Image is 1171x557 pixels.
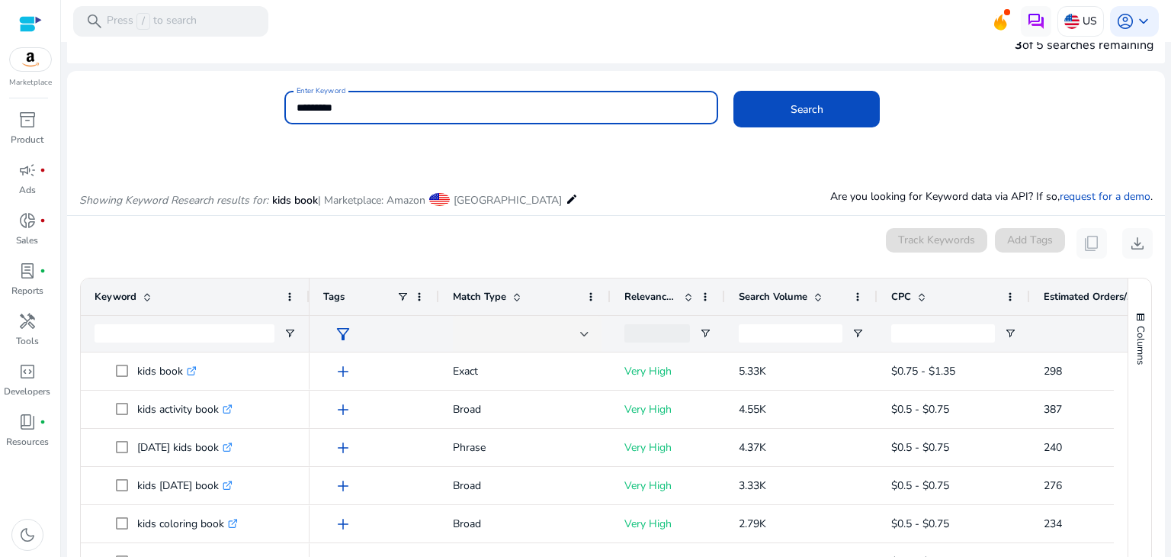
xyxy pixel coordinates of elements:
[852,327,864,340] button: Open Filter Menu
[16,233,38,247] p: Sales
[16,334,39,348] p: Tools
[10,48,51,71] img: amazon.svg
[624,290,678,304] span: Relevance Score
[1044,440,1062,455] span: 240
[4,385,50,398] p: Developers
[297,85,345,96] mat-label: Enter Keyword
[19,183,36,197] p: Ads
[1044,517,1062,531] span: 234
[453,290,506,304] span: Match Type
[453,508,597,539] p: Broad
[323,290,345,304] span: Tags
[891,402,949,417] span: $0.5 - $0.75
[1122,228,1153,259] button: download
[624,356,711,387] p: Very High
[136,13,150,30] span: /
[739,290,807,304] span: Search Volume
[830,188,1153,204] p: Are you looking for Keyword data via API? If so, .
[624,394,711,425] p: Very High
[95,290,136,304] span: Keyword
[284,327,296,340] button: Open Filter Menu
[1116,12,1134,31] span: account_circle
[624,470,711,501] p: Very High
[453,356,597,387] p: Exact
[85,12,104,31] span: search
[137,394,233,425] p: kids activity book
[891,290,911,304] span: CPC
[6,435,49,449] p: Resources
[739,324,842,343] input: Search Volume Filter Input
[334,477,352,495] span: add
[566,190,578,208] mat-icon: edit
[40,268,46,274] span: fiber_manual_record
[18,211,37,230] span: donut_small
[95,324,274,343] input: Keyword Filter Input
[334,439,352,457] span: add
[739,364,766,378] span: 5.33K
[18,111,37,129] span: inventory_2
[137,508,238,539] p: kids coloring book
[79,193,268,208] i: Showing Keyword Research results for:
[891,440,949,455] span: $0.5 - $0.75
[1015,37,1022,53] span: 3
[891,517,949,531] span: $0.5 - $0.75
[733,91,880,127] button: Search
[137,470,233,501] p: kids [DATE] book
[1064,14,1080,29] img: us.svg
[9,77,52,89] p: Marketplace
[1044,290,1135,304] span: Estimated Orders/Month
[454,193,562,208] span: [GEOGRAPHIC_DATA]
[453,432,597,463] p: Phrase
[11,133,43,146] p: Product
[891,364,955,378] span: $0.75 - $1.35
[40,419,46,425] span: fiber_manual_record
[1083,8,1097,34] p: US
[453,470,597,501] p: Broad
[334,515,352,533] span: add
[18,362,37,381] span: code_blocks
[272,193,318,208] span: kids book
[11,284,43,298] p: Reports
[739,517,766,531] span: 2.79K
[1044,402,1062,417] span: 387
[107,13,197,30] p: Press to search
[18,262,37,280] span: lab_profile
[1004,327,1016,340] button: Open Filter Menu
[739,402,766,417] span: 4.55K
[891,478,949,493] span: $0.5 - $0.75
[1128,234,1147,253] span: download
[40,217,46,224] span: fiber_manual_record
[40,167,46,173] span: fiber_manual_record
[137,356,197,387] p: kids book
[891,324,995,343] input: CPC Filter Input
[1134,12,1153,31] span: keyboard_arrow_down
[739,440,766,455] span: 4.37K
[318,193,425,208] span: | Marketplace: Amazon
[1015,36,1153,54] div: of 5 searches remaining
[739,478,766,493] span: 3.33K
[1044,364,1062,378] span: 298
[453,394,597,425] p: Broad
[699,327,711,340] button: Open Filter Menu
[1044,478,1062,493] span: 276
[334,325,352,343] span: filter_alt
[137,432,233,463] p: [DATE] kids book
[18,526,37,544] span: dark_mode
[1060,189,1150,204] a: request for a demo
[334,362,352,381] span: add
[334,401,352,419] span: add
[624,508,711,539] p: Very High
[18,312,37,330] span: handyman
[18,413,37,431] span: book_4
[18,161,37,179] span: campaign
[791,101,823,118] span: Search
[1134,326,1147,365] span: Columns
[624,432,711,463] p: Very High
